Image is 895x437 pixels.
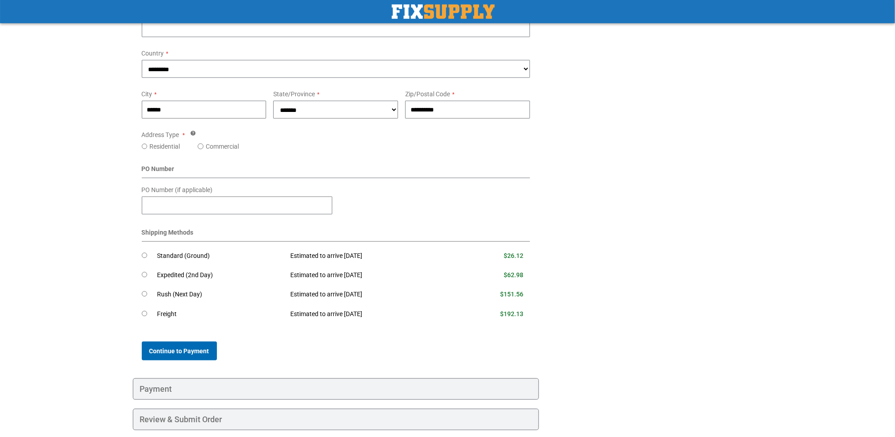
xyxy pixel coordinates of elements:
a: store logo [392,4,495,19]
div: Shipping Methods [142,228,530,242]
td: Estimated to arrive [DATE] [284,266,456,285]
span: State/Province [273,90,315,98]
span: $62.98 [504,271,523,278]
label: Commercial [206,142,239,151]
td: Expedited (2nd Day) [157,266,284,285]
span: Country [142,50,164,57]
div: Review & Submit Order [133,409,539,430]
span: Address Type [142,131,179,138]
span: Zip/Postal Code [405,90,450,98]
span: $151.56 [500,291,523,298]
span: $192.13 [500,310,523,317]
td: Rush (Next Day) [157,285,284,304]
label: Residential [149,142,180,151]
span: PO Number (if applicable) [142,186,213,193]
td: Standard (Ground) [157,246,284,266]
button: Continue to Payment [142,342,217,360]
span: City [142,90,153,98]
img: Fix Industrial Supply [392,4,495,19]
div: Payment [133,378,539,400]
div: PO Number [142,164,530,178]
td: Freight [157,304,284,324]
span: Continue to Payment [149,347,209,355]
td: Estimated to arrive [DATE] [284,304,456,324]
td: Estimated to arrive [DATE] [284,246,456,266]
td: Estimated to arrive [DATE] [284,285,456,304]
span: $26.12 [504,252,523,259]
